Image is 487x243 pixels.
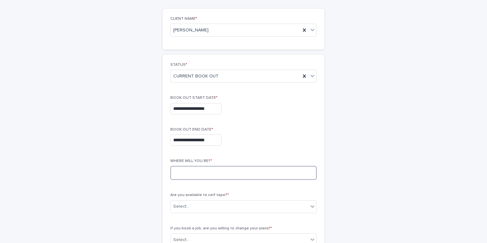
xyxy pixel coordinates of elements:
[170,63,187,67] span: STATUS
[170,226,272,230] span: If you book a job, are you willing to change your plans?
[170,159,212,163] span: WHERE WILL YOU BE?
[170,96,218,100] span: BOOK OUT START DATE
[173,27,209,34] span: [PERSON_NAME]
[173,73,219,80] span: CURRENT BOOK OUT
[170,128,213,132] span: BOOK OUT END DATE
[170,17,197,21] span: CLIENT NAME
[170,193,229,197] span: Are you available to self-tape?
[173,203,189,210] div: Select...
